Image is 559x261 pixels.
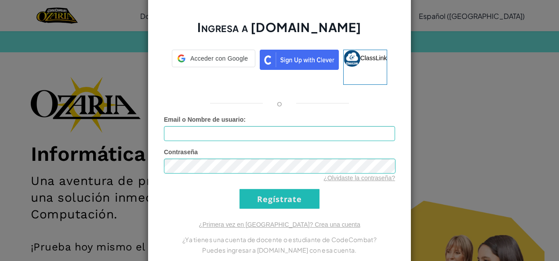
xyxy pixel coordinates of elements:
[164,116,243,123] span: Email o Nombre de usuario
[164,19,395,44] h2: Ingresa a [DOMAIN_NAME]
[172,50,255,67] div: Acceder con Google
[360,54,387,62] span: ClassLink
[164,149,198,156] span: Contraseña
[323,174,395,181] a: ¿Olvidaste la contraseña?
[164,115,246,124] label: :
[164,245,395,255] p: Puedes ingresar a [DOMAIN_NAME] con esa cuenta.
[240,189,319,209] input: Regístrate
[172,50,255,85] a: Acceder con Google
[164,234,395,245] p: ¿Ya tienes una cuenta de docente o estudiante de CodeCombat?
[344,50,360,67] img: classlink-logo-small.png
[167,66,260,86] iframe: Botón de Acceder con Google
[199,221,360,228] a: ¿Primera vez en [GEOGRAPHIC_DATA]? Crea una cuenta
[260,50,339,70] img: clever_sso_button@2x.png
[189,54,250,63] span: Acceder con Google
[277,98,282,109] p: o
